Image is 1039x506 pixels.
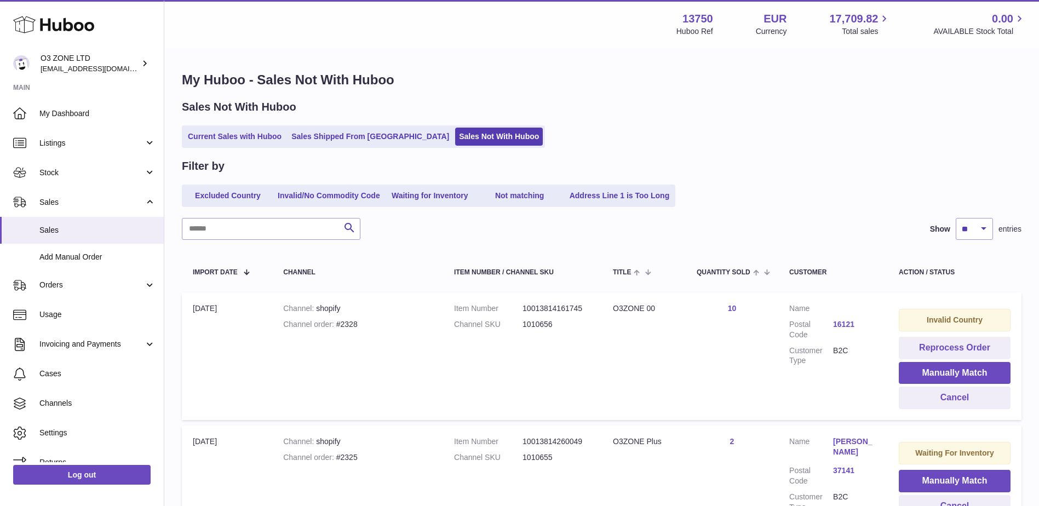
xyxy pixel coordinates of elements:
dt: Postal Code [789,465,833,486]
div: #2328 [283,319,432,330]
label: Show [930,224,950,234]
a: 37141 [833,465,877,476]
a: 10 [728,304,737,313]
a: [PERSON_NAME] [833,436,877,457]
a: 2 [730,437,734,446]
dt: Name [789,303,833,314]
a: Sales Not With Huboo [455,128,543,146]
strong: Channel order [283,453,336,462]
strong: Invalid Country [927,315,983,324]
span: Sales [39,197,144,208]
a: Sales Shipped From [GEOGRAPHIC_DATA] [288,128,453,146]
strong: Channel [283,304,316,313]
div: O3 ZONE LTD [41,53,139,74]
div: shopify [283,436,432,447]
button: Manually Match [899,470,1011,492]
span: entries [998,224,1021,234]
a: Address Line 1 is Too Long [566,187,674,205]
span: Listings [39,138,144,148]
button: Manually Match [899,362,1011,384]
a: Not matching [476,187,564,205]
span: Title [613,269,631,276]
span: Add Manual Order [39,252,156,262]
span: Cases [39,369,156,379]
span: My Dashboard [39,108,156,119]
a: Excluded Country [184,187,272,205]
button: Reprocess Order [899,337,1011,359]
strong: 13750 [682,12,713,26]
span: Quantity Sold [697,269,750,276]
img: hello@o3zoneltd.co.uk [13,55,30,72]
dt: Channel SKU [454,319,523,330]
dt: Channel SKU [454,452,523,463]
td: [DATE] [182,292,272,420]
dd: B2C [833,346,877,366]
a: Current Sales with Huboo [184,128,285,146]
dd: 1010656 [523,319,591,330]
span: Usage [39,309,156,320]
dt: Name [789,436,833,460]
span: [EMAIL_ADDRESS][DOMAIN_NAME] [41,64,161,73]
dt: Customer Type [789,346,833,366]
span: Total sales [842,26,891,37]
h2: Sales Not With Huboo [182,100,296,114]
a: Invalid/No Commodity Code [274,187,384,205]
dd: 10013814260049 [523,436,591,447]
div: Item Number / Channel SKU [454,269,591,276]
span: AVAILABLE Stock Total [933,26,1026,37]
span: Sales [39,225,156,235]
dt: Item Number [454,436,523,447]
a: 0.00 AVAILABLE Stock Total [933,12,1026,37]
span: Channels [39,398,156,409]
button: Cancel [899,387,1011,409]
strong: Channel [283,437,316,446]
span: Invoicing and Payments [39,339,144,349]
div: shopify [283,303,432,314]
div: Channel [283,269,432,276]
a: Waiting for Inventory [386,187,474,205]
h1: My Huboo - Sales Not With Huboo [182,71,1021,89]
strong: EUR [764,12,787,26]
span: Orders [39,280,144,290]
a: 17,709.82 Total sales [829,12,891,37]
span: Returns [39,457,156,468]
span: 0.00 [992,12,1013,26]
a: Log out [13,465,151,485]
dd: 1010655 [523,452,591,463]
span: Stock [39,168,144,178]
div: #2325 [283,452,432,463]
a: 16121 [833,319,877,330]
h2: Filter by [182,159,225,174]
dd: 10013814161745 [523,303,591,314]
div: Huboo Ref [676,26,713,37]
strong: Channel order [283,320,336,329]
div: Currency [756,26,787,37]
strong: Waiting For Inventory [915,449,994,457]
dt: Item Number [454,303,523,314]
dt: Postal Code [789,319,833,340]
div: Customer [789,269,877,276]
div: O3ZONE Plus [613,436,675,447]
span: Import date [193,269,238,276]
span: Settings [39,428,156,438]
div: O3ZONE 00 [613,303,675,314]
div: Action / Status [899,269,1011,276]
span: 17,709.82 [829,12,878,26]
